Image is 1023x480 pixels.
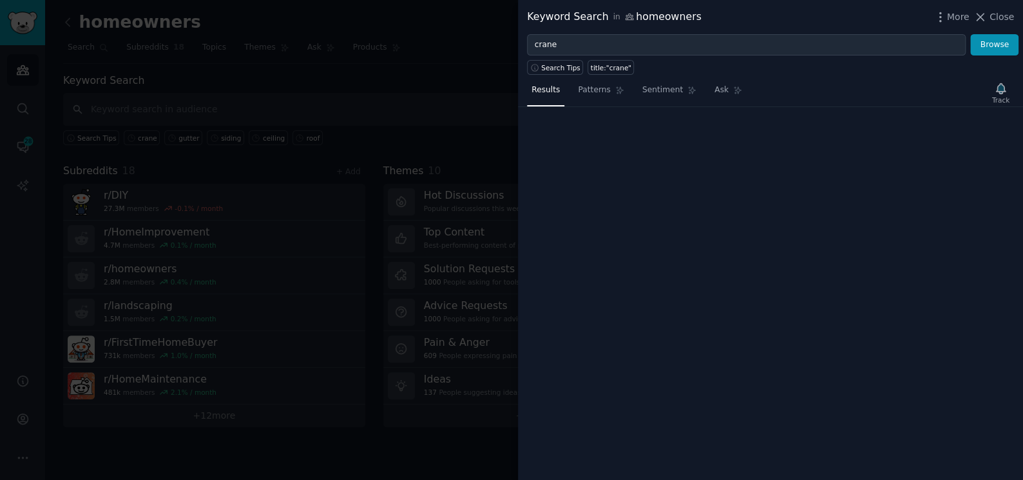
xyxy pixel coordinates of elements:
div: Keyword Search homeowners [527,9,702,25]
span: Sentiment [642,85,683,96]
button: Browse [970,34,1018,56]
button: Search Tips [527,60,583,75]
span: More [947,10,970,24]
span: Ask [714,85,729,96]
span: Search Tips [541,63,580,72]
button: More [933,10,970,24]
input: Try a keyword related to your business [527,34,966,56]
a: Ask [710,80,747,106]
span: in [613,12,620,23]
span: Results [531,85,560,96]
a: title:"crane" [588,60,634,75]
button: Close [973,10,1014,24]
a: Patterns [573,80,628,106]
a: Sentiment [638,80,701,106]
span: Close [990,10,1014,24]
span: Patterns [578,85,610,96]
a: Results [527,80,564,106]
div: title:"crane" [591,63,631,72]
